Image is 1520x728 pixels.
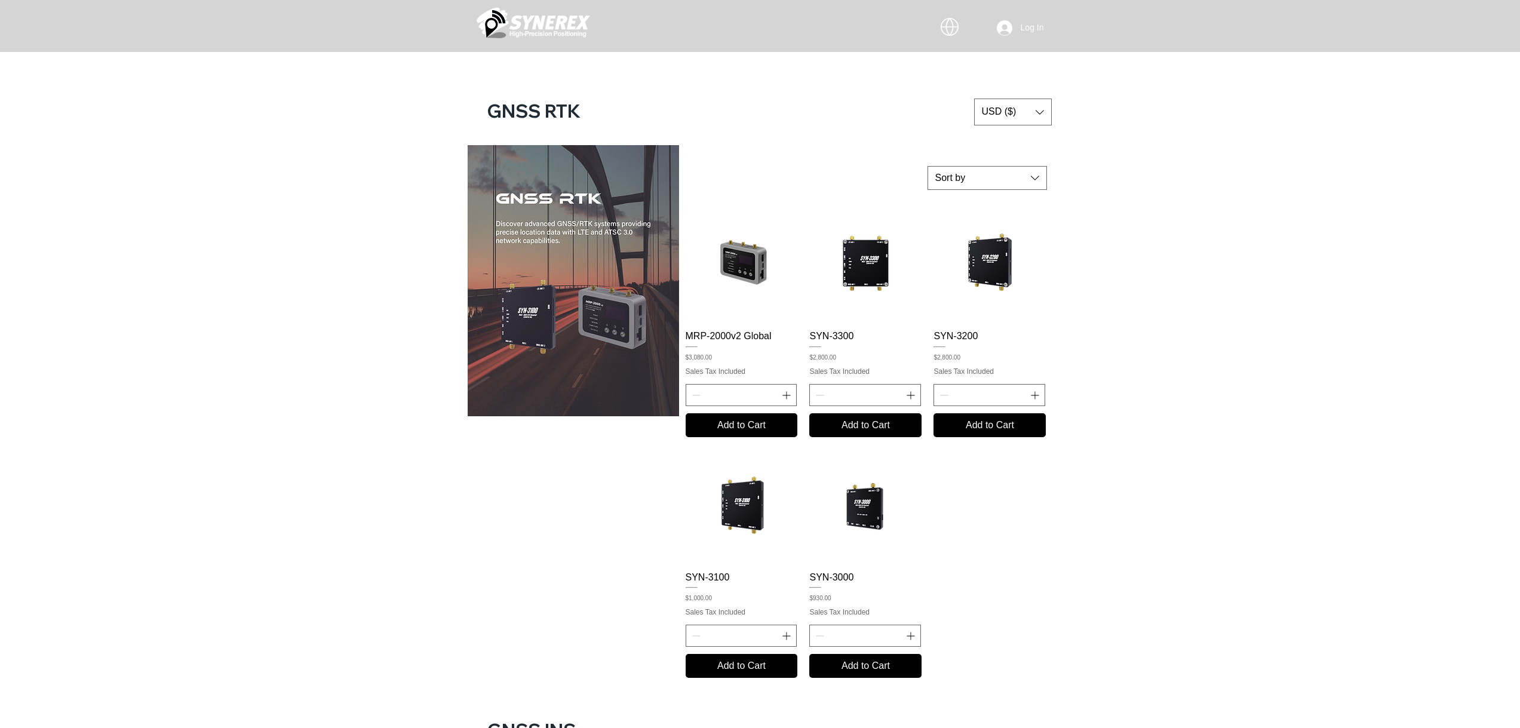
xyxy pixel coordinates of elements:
[686,413,798,437] button: Add to Cart
[1028,385,1043,406] button: Increment
[811,385,826,406] button: Decrement
[934,413,1046,437] button: Add to Cart
[811,625,826,646] button: Decrement
[702,625,781,646] input: Quantity
[695,418,789,432] span: Add to Cart
[809,384,922,406] fieldset: Choose quantity
[974,99,1052,125] button: Currency Converter
[826,625,904,646] input: Quantity
[988,17,1052,39] button: Log In
[904,625,919,646] button: Increment
[686,654,798,678] button: Add to Cart
[982,105,1017,118] div: USD ($)
[904,385,919,406] button: Increment
[818,418,913,432] span: Add to Cart
[780,385,795,406] button: Increment
[809,654,922,678] button: Add to Cart
[685,202,1047,684] section: Product Gallery
[934,384,1046,406] fieldset: Choose quantity
[695,659,789,673] span: Add to Cart
[818,659,913,673] span: Add to Cart
[687,385,702,406] button: Decrement
[809,208,922,437] div: SYN-3300 gallery
[686,625,798,647] fieldset: Choose quantity
[780,625,795,646] button: Increment
[935,385,950,406] button: Decrement
[942,418,1037,432] span: Add to Cart
[702,385,781,406] input: Quantity
[1017,22,1048,34] span: Log In
[477,5,590,41] img: Cinnerex_White_simbol_Land 1.png
[826,385,904,406] input: Quantity
[487,100,581,122] span: GNSS RTK
[950,385,1028,406] input: Quantity
[809,449,922,678] div: SYN-3000 gallery
[934,208,1046,437] div: SYN-3200 gallery
[686,449,798,678] div: SYN-3100 gallery
[935,171,966,185] div: Sort by
[686,384,798,406] fieldset: Choose quantity
[686,208,798,437] div: MRP-2000v2 Global gallery
[809,413,922,437] button: Add to Cart
[687,625,702,646] button: Decrement
[809,625,922,647] fieldset: Choose quantity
